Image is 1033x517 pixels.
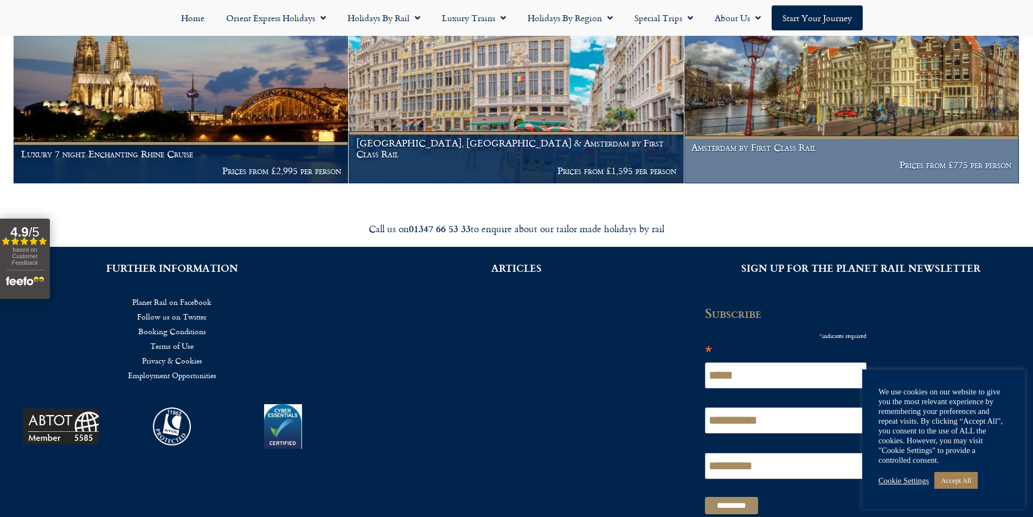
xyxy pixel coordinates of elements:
p: Prices from £2,995 per person [21,165,341,176]
h2: Subscribe [705,305,873,321]
h2: SIGN UP FOR THE PLANET RAIL NEWSLETTER [705,263,1017,273]
a: Orient Express Holidays [215,5,337,30]
a: Holidays by Rail [337,5,431,30]
a: Luxury Trains [431,5,517,30]
p: Prices from £1,595 per person [356,165,676,176]
nav: Menu [5,5,1028,30]
a: Start your Journey [772,5,863,30]
h1: [GEOGRAPHIC_DATA], [GEOGRAPHIC_DATA] & Amsterdam by First Class Rail [356,138,676,159]
strong: 01347 66 53 33 [409,221,471,235]
a: Planet Rail on Facebook [16,295,328,309]
a: Terms of Use [16,339,328,353]
p: Prices from £775 per person [691,159,1011,170]
a: Accept All [934,472,978,489]
a: Booking Conditions [16,324,328,339]
div: We use cookies on our website to give you the most relevant experience by remembering your prefer... [878,387,1009,465]
a: About Us [704,5,772,30]
a: Special Trips [624,5,704,30]
h1: Amsterdam by First Class Rail [691,142,1011,153]
a: Home [170,5,215,30]
nav: Menu [16,295,328,382]
h2: ARTICLES [361,263,672,273]
h2: FURTHER INFORMATION [16,263,328,273]
a: Privacy & Cookies [16,353,328,368]
a: Follow us on Twitter [16,309,328,324]
a: Holidays by Region [517,5,624,30]
div: Call us on to enquire about our tailor made holidays by rail [213,222,820,235]
h1: Luxury 7 night Enchanting Rhine Cruise [21,149,341,159]
a: Cookie Settings [878,476,929,486]
div: indicates required [705,328,867,342]
a: Employment Opportunities [16,368,328,382]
